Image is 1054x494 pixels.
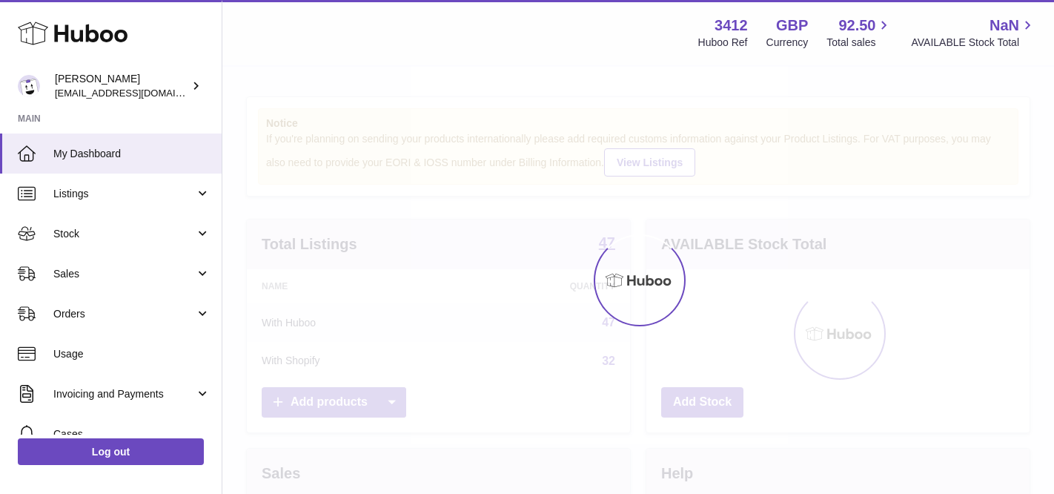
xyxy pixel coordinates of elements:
span: Cases [53,427,211,441]
a: NaN AVAILABLE Stock Total [911,16,1036,50]
div: Huboo Ref [698,36,748,50]
strong: GBP [776,16,808,36]
span: Sales [53,267,195,281]
span: Orders [53,307,195,321]
strong: 3412 [715,16,748,36]
a: 92.50 Total sales [826,16,892,50]
div: Currency [766,36,809,50]
div: [PERSON_NAME] [55,72,188,100]
span: Invoicing and Payments [53,387,195,401]
span: Listings [53,187,195,201]
span: My Dashboard [53,147,211,161]
span: Usage [53,347,211,361]
span: Total sales [826,36,892,50]
img: info@beeble.buzz [18,75,40,97]
a: Log out [18,438,204,465]
span: Stock [53,227,195,241]
span: 92.50 [838,16,875,36]
span: AVAILABLE Stock Total [911,36,1036,50]
span: [EMAIL_ADDRESS][DOMAIN_NAME] [55,87,218,99]
span: NaN [990,16,1019,36]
